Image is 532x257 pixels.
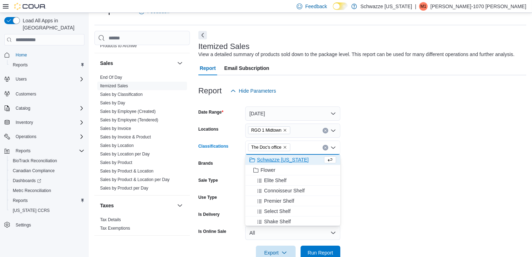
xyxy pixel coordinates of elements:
button: Canadian Compliance [7,166,87,176]
button: Inventory [1,117,87,127]
span: Products to Archive [100,43,137,49]
span: Itemized Sales [100,83,128,89]
span: Sales by Location per Day [100,151,150,157]
span: Metrc Reconciliation [10,186,84,195]
span: Catalog [13,104,84,113]
span: Sales by Product & Location per Day [100,177,170,182]
h3: Report [198,87,222,95]
span: Users [16,76,27,82]
span: Reports [13,147,84,155]
span: Metrc Reconciliation [13,188,51,193]
span: Load All Apps in [GEOGRAPHIC_DATA] [20,17,84,31]
span: Reports [13,198,28,203]
span: Dashboards [13,178,41,184]
a: Settings [13,221,34,229]
span: Sales by Product & Location [100,168,154,174]
a: Sales by Product & Location [100,169,154,174]
button: BioTrack Reconciliation [7,156,87,166]
button: Elite Shelf [245,175,340,186]
img: Cova [14,3,46,10]
button: Remove The Doc's office from selection in this group [283,145,287,149]
a: Sales by Product [100,160,132,165]
span: Home [16,52,27,58]
span: Reports [10,61,84,69]
span: The Doc's office [251,144,281,151]
a: Reports [10,61,31,69]
label: Locations [198,126,219,132]
a: Sales by Product per Day [100,186,148,191]
button: Clear input [323,145,328,151]
input: Dark Mode [333,2,348,10]
span: Sales by Day [100,100,125,106]
span: Premier Shelf [264,197,294,204]
span: Report [200,61,216,75]
a: BioTrack Reconciliation [10,157,60,165]
button: Users [13,75,29,83]
span: Sales by Classification [100,92,143,97]
span: M1 [421,2,427,11]
button: Close list of options [330,145,336,151]
div: Taxes [94,215,190,235]
span: Settings [13,220,84,229]
button: Reports [13,147,33,155]
a: Customers [13,90,39,98]
button: Flower [245,165,340,175]
a: End Of Day [100,75,122,80]
button: Home [1,50,87,60]
h3: Itemized Sales [198,42,249,51]
span: The Doc's office [248,143,290,151]
button: Reports [7,60,87,70]
button: Sales [176,59,184,67]
span: Schwazze [US_STATE] [257,156,309,163]
a: [US_STATE] CCRS [10,206,53,215]
p: | [415,2,416,11]
span: Flower [260,166,275,174]
span: [US_STATE] CCRS [13,208,50,213]
p: Schwazze [US_STATE] [361,2,412,11]
a: Sales by Invoice [100,126,131,131]
span: Sales by Product per Day [100,185,148,191]
button: Catalog [1,103,87,113]
span: Customers [16,91,36,97]
div: Sales [94,73,190,195]
a: Dashboards [10,176,44,185]
span: Select Shelf [264,208,291,215]
span: Reports [16,148,31,154]
button: Next [198,31,207,39]
a: Sales by Invoice & Product [100,135,151,140]
button: Select Shelf [245,206,340,217]
span: Home [13,50,84,59]
button: Inventory [13,118,36,127]
span: Inventory [13,118,84,127]
a: Sales by Location [100,143,134,148]
span: Customers [13,89,84,98]
span: Hide Parameters [239,87,276,94]
button: Remove RGO 1 Midtown from selection in this group [283,128,287,132]
span: Operations [13,132,84,141]
button: Shake Shelf [245,217,340,227]
span: Feedback [305,3,327,10]
span: Catalog [16,105,30,111]
a: Reports [10,196,31,205]
button: Metrc Reconciliation [7,186,87,196]
a: Tax Details [100,217,121,222]
button: Taxes [100,202,174,209]
span: Tax Details [100,217,121,223]
span: BioTrack Reconciliation [13,158,57,164]
a: Dashboards [7,176,87,186]
a: Sales by Product & Location per Day [100,177,170,182]
button: [DATE] [245,106,340,121]
button: Operations [13,132,39,141]
span: RGO 1 Midtown [248,126,290,134]
button: Taxes [176,201,184,210]
a: Canadian Compliance [10,166,57,175]
span: Canadian Compliance [10,166,84,175]
h3: Taxes [100,202,114,209]
label: Is Delivery [198,212,220,217]
button: Schwazze [US_STATE] [245,155,340,165]
button: Settings [1,220,87,230]
button: Premier Shelf [245,196,340,206]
